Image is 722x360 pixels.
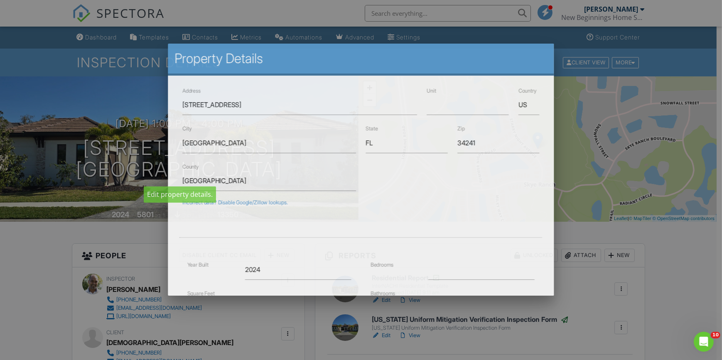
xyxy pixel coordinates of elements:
[187,262,209,268] label: Year Built
[457,126,464,132] label: Zip
[182,126,192,132] label: City
[366,126,378,132] label: State
[711,332,720,338] span: 10
[518,88,537,94] label: Country
[174,50,548,67] h2: Property Details
[187,290,215,296] label: Square Feet
[182,88,201,94] label: Address
[694,332,714,352] iframe: Intercom live chat
[427,88,436,94] label: Unit
[182,164,199,170] label: County
[371,262,393,268] label: Bedrooms
[371,290,395,296] label: Bathrooms
[182,199,539,206] div: Incorrect data? Disable Google/Zillow lookups.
